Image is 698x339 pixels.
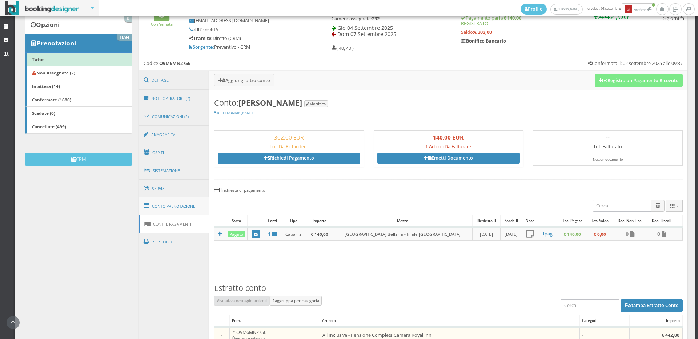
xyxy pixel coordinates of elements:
a: Dettagli [139,71,209,90]
b: Cancellate (499) [32,124,66,129]
b: Opzioni [36,20,60,29]
div: Doc. Fiscali [647,215,676,226]
td: [GEOGRAPHIC_DATA] Bellaria - filiale [GEOGRAPHIC_DATA] [333,227,472,241]
h5: Pagamento pari a REGISTRATO [461,15,632,26]
h5: 1 Articoli Da Fatturare [377,144,520,149]
b: 232 [372,16,380,22]
a: Opzioni 0 [25,15,132,34]
img: BookingDesigner.com [5,1,79,15]
b: Scadute (0) [32,110,55,116]
span: Gio 04 Settembre 2025 [337,24,393,31]
a: Confermata [151,16,173,27]
span: 1694 [117,34,132,41]
h5: Camera assegnata: [332,16,451,21]
a: Conti e Pagamenti [139,215,209,233]
h3: -- [537,134,679,141]
a: 1pag. [541,231,555,237]
a: Note Operatore (7) [139,89,209,108]
b: 3 [625,5,632,13]
h5: Preventivo - CRM [189,44,307,50]
h3: 302,00 EUR [218,134,360,141]
div: Pagato [228,231,245,237]
a: Cancellate (499) [25,120,132,134]
input: Cerca [593,200,651,212]
button: Stampa Estratto Conto [621,299,683,312]
a: In attesa (14) [25,80,132,93]
td: [DATE] [501,227,522,241]
button: Raggruppa per categoria [270,296,322,306]
h5: [EMAIL_ADDRESS][DOMAIN_NAME] [189,18,307,23]
a: Riepilogo [139,233,209,251]
a: Emetti Documento [377,153,520,164]
div: Tot. Pagato [558,215,587,226]
b: 1 [268,230,270,237]
h3: Estratto conto [214,283,683,293]
span: Dom 07 Settembre 2025 [337,31,396,37]
div: Scade il [501,215,522,226]
div: Doc. Non Fisc. [613,215,647,226]
b: Tramite: [189,35,213,41]
h4: 1 [214,187,683,193]
div: Categoria [580,315,629,326]
a: 1 [266,231,278,237]
button: Columns [666,200,683,212]
td: [DATE] [472,227,501,241]
div: Articolo [320,315,579,326]
small: richiesta di pagamento [222,187,265,193]
b: € 140,00 [563,231,581,237]
div: Pren. [230,315,320,326]
strong: € 140,00 [504,15,521,21]
h5: pag. [541,231,555,237]
b: 140,00 EUR [433,134,464,141]
b: 1 [542,231,545,237]
button: CRM [25,153,132,166]
td: Caparra [281,227,306,241]
a: [URL][DOMAIN_NAME] [214,110,253,115]
input: Cerca [561,299,619,311]
a: Richiedi Pagamento [218,153,360,164]
div: Tot. Saldo [587,215,613,226]
a: Servizi [139,179,209,198]
h5: Diretto (CRM) [189,36,307,41]
div: Nessun documento [537,157,679,162]
a: Sistemazione [139,161,209,180]
a: Comunicazioni (2) [139,107,209,126]
div: Note [522,215,538,226]
b: Bonifico Bancario [461,38,506,44]
b: Non Assegnate (2) [32,70,75,76]
b: € 140,00 [311,231,328,237]
div: Richiesto il [473,215,501,226]
b: Tutte [32,56,44,62]
span: mercoledì, 03 settembre [521,3,656,15]
b: Sorgente: [189,44,214,50]
h5: Confermata il: 02 settembre 2025 alle 09:37 [588,61,683,66]
div: Importo [630,315,682,326]
h5: Tot. Fatturato [537,144,679,149]
b: 0 [626,230,629,237]
div: Importo [306,215,333,226]
h5: 5 giorni fa [663,16,684,21]
h5: Saldo: [461,29,632,35]
a: Tutte [25,53,132,66]
span: 0 [124,16,132,22]
a: Ospiti [139,143,209,162]
a: Confermate (1680) [25,93,132,107]
b: € 442,00 [662,332,679,338]
div: Mezzo [333,215,472,226]
h5: ( 40, 40 ) [332,45,354,51]
div: Stato [225,215,247,226]
h5: 3381686819 [189,27,307,32]
button: 3Notifiche [622,3,655,15]
a: [PERSON_NAME] [550,4,583,15]
strong: € 302,00 [474,29,492,35]
h5: All Inclusive - Pensione Completa Camera Royal Inn [322,332,577,338]
button: Aggiungi altro conto [214,74,274,86]
b: 0 [657,230,660,237]
a: Anagrafica [139,125,209,144]
a: Conto Prenotazione [139,197,209,216]
b: [PERSON_NAME] [238,97,302,108]
a: Scadute (0) [25,106,132,120]
h5: Codice: [144,61,190,66]
b: In attesa (14) [32,83,60,89]
a: Non Assegnate (2) [25,66,132,80]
